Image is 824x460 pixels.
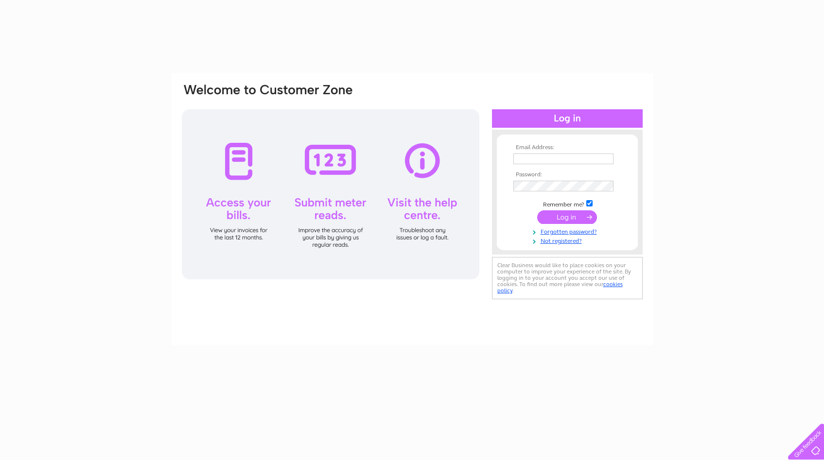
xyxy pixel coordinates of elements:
a: Not registered? [513,236,624,245]
a: cookies policy [497,281,623,294]
th: Password: [511,171,624,178]
th: Email Address: [511,144,624,151]
input: Submit [537,210,597,224]
a: Forgotten password? [513,226,624,236]
td: Remember me? [511,199,624,208]
div: Clear Business would like to place cookies on your computer to improve your experience of the sit... [492,257,643,299]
